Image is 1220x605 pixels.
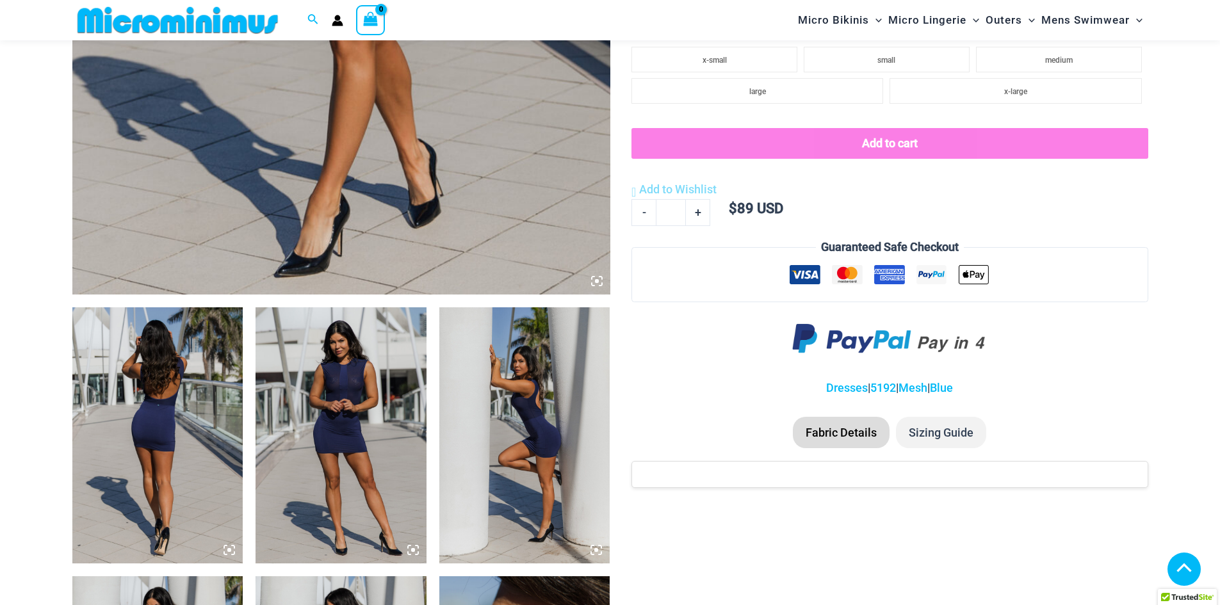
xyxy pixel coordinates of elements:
[793,417,890,449] li: Fabric Details
[826,381,868,394] a: Dresses
[795,4,885,36] a: Micro BikinisMenu ToggleMenu Toggle
[1045,56,1073,65] span: medium
[656,199,686,226] input: Product quantity
[877,56,895,65] span: small
[870,381,896,394] a: 5192
[631,47,797,72] li: x-small
[307,12,319,28] a: Search icon link
[930,381,953,394] a: Blue
[749,87,766,96] span: large
[356,5,386,35] a: View Shopping Cart, empty
[256,307,427,563] img: Desire Me Navy 5192 Dress
[72,6,283,35] img: MM SHOP LOGO FLAT
[976,47,1142,72] li: medium
[631,199,656,226] a: -
[798,4,869,36] span: Micro Bikinis
[869,4,882,36] span: Menu Toggle
[686,199,710,226] a: +
[439,307,610,563] img: Desire Me Navy 5192 Dress
[899,381,927,394] a: Mesh
[888,4,966,36] span: Micro Lingerie
[966,4,979,36] span: Menu Toggle
[72,307,243,563] img: Desire Me Navy 5192 Dress
[1022,4,1035,36] span: Menu Toggle
[793,2,1148,38] nav: Site Navigation
[639,182,717,196] span: Add to Wishlist
[982,4,1038,36] a: OutersMenu ToggleMenu Toggle
[1004,87,1027,96] span: x-large
[729,200,737,216] span: $
[896,417,986,449] li: Sizing Guide
[885,4,982,36] a: Micro LingerieMenu ToggleMenu Toggle
[1041,4,1130,36] span: Mens Swimwear
[631,378,1148,398] p: | | |
[804,47,970,72] li: small
[986,4,1022,36] span: Outers
[1038,4,1146,36] a: Mens SwimwearMenu ToggleMenu Toggle
[332,15,343,26] a: Account icon link
[703,56,727,65] span: x-small
[631,78,883,104] li: large
[631,128,1148,159] button: Add to cart
[816,238,964,257] legend: Guaranteed Safe Checkout
[631,180,717,199] a: Add to Wishlist
[729,200,783,216] bdi: 89 USD
[890,78,1141,104] li: x-large
[1130,4,1143,36] span: Menu Toggle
